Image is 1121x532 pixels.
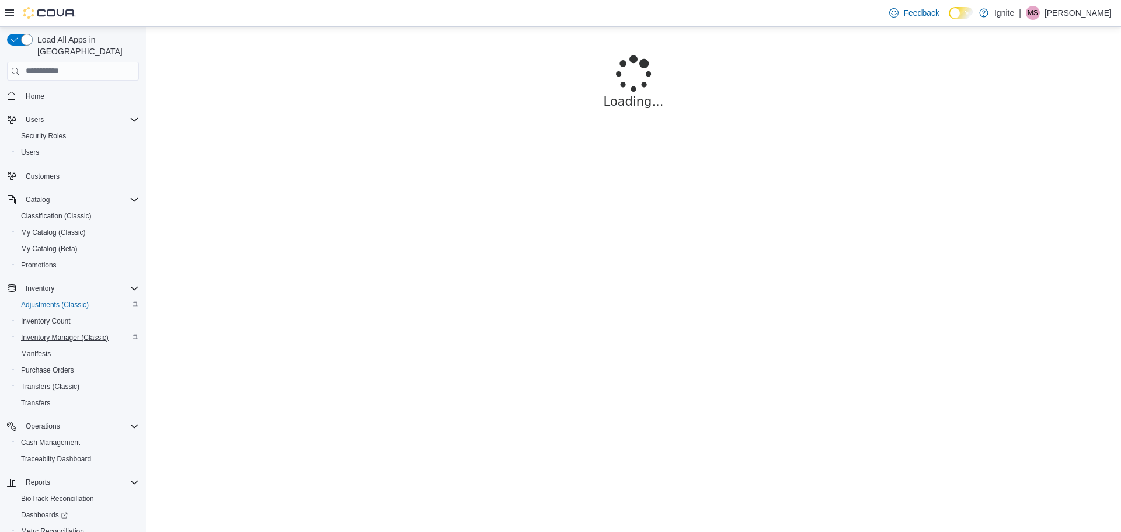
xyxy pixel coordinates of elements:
[16,452,96,466] a: Traceabilty Dashboard
[16,331,113,345] a: Inventory Manager (Classic)
[26,115,44,124] span: Users
[2,112,144,128] button: Users
[16,492,99,506] a: BioTrack Reconciliation
[12,241,144,257] button: My Catalog (Beta)
[16,363,79,377] a: Purchase Orders
[12,362,144,378] button: Purchase Orders
[16,298,139,312] span: Adjustments (Classic)
[26,284,54,293] span: Inventory
[21,333,109,342] span: Inventory Manager (Classic)
[16,331,139,345] span: Inventory Manager (Classic)
[12,507,144,523] a: Dashboards
[16,314,139,328] span: Inventory Count
[21,244,78,253] span: My Catalog (Beta)
[16,298,93,312] a: Adjustments (Classic)
[1045,6,1112,20] p: [PERSON_NAME]
[12,395,144,411] button: Transfers
[16,452,139,466] span: Traceabilty Dashboard
[21,281,139,295] span: Inventory
[2,280,144,297] button: Inventory
[16,225,90,239] a: My Catalog (Classic)
[16,347,139,361] span: Manifests
[21,475,139,489] span: Reports
[16,242,139,256] span: My Catalog (Beta)
[16,145,44,159] a: Users
[21,366,74,375] span: Purchase Orders
[2,418,144,434] button: Operations
[21,89,139,103] span: Home
[2,474,144,491] button: Reports
[21,148,39,157] span: Users
[21,510,68,520] span: Dashboards
[16,209,96,223] a: Classification (Classic)
[16,380,84,394] a: Transfers (Classic)
[26,478,50,487] span: Reports
[21,317,71,326] span: Inventory Count
[903,7,939,19] span: Feedback
[21,131,66,141] span: Security Roles
[885,1,944,25] a: Feedback
[21,398,50,408] span: Transfers
[21,382,79,391] span: Transfers (Classic)
[994,6,1014,20] p: Ignite
[21,113,48,127] button: Users
[21,494,94,503] span: BioTrack Reconciliation
[1019,6,1021,20] p: |
[21,300,89,310] span: Adjustments (Classic)
[21,228,86,237] span: My Catalog (Classic)
[16,258,61,272] a: Promotions
[21,169,139,183] span: Customers
[12,491,144,507] button: BioTrack Reconciliation
[12,378,144,395] button: Transfers (Classic)
[16,145,139,159] span: Users
[16,508,72,522] a: Dashboards
[16,508,139,522] span: Dashboards
[26,172,60,181] span: Customers
[16,225,139,239] span: My Catalog (Classic)
[12,434,144,451] button: Cash Management
[12,224,144,241] button: My Catalog (Classic)
[2,192,144,208] button: Catalog
[1028,6,1038,20] span: MS
[26,195,50,204] span: Catalog
[21,438,80,447] span: Cash Management
[16,363,139,377] span: Purchase Orders
[16,129,71,143] a: Security Roles
[2,88,144,105] button: Home
[21,260,57,270] span: Promotions
[12,451,144,467] button: Traceabilty Dashboard
[12,257,144,273] button: Promotions
[12,297,144,313] button: Adjustments (Classic)
[33,34,139,57] span: Load All Apps in [GEOGRAPHIC_DATA]
[12,329,144,346] button: Inventory Manager (Classic)
[16,492,139,506] span: BioTrack Reconciliation
[16,380,139,394] span: Transfers (Classic)
[21,89,49,103] a: Home
[12,144,144,161] button: Users
[21,113,139,127] span: Users
[21,454,91,464] span: Traceabilty Dashboard
[12,208,144,224] button: Classification (Classic)
[21,281,59,295] button: Inventory
[23,7,76,19] img: Cova
[12,346,144,362] button: Manifests
[16,242,82,256] a: My Catalog (Beta)
[16,396,139,410] span: Transfers
[21,475,55,489] button: Reports
[16,396,55,410] a: Transfers
[16,258,139,272] span: Promotions
[21,211,92,221] span: Classification (Classic)
[16,347,55,361] a: Manifests
[21,193,139,207] span: Catalog
[16,314,75,328] a: Inventory Count
[26,422,60,431] span: Operations
[21,419,139,433] span: Operations
[26,92,44,101] span: Home
[12,128,144,144] button: Security Roles
[16,209,139,223] span: Classification (Classic)
[21,193,54,207] button: Catalog
[1026,6,1040,20] div: Maddison Smith
[21,419,65,433] button: Operations
[16,129,139,143] span: Security Roles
